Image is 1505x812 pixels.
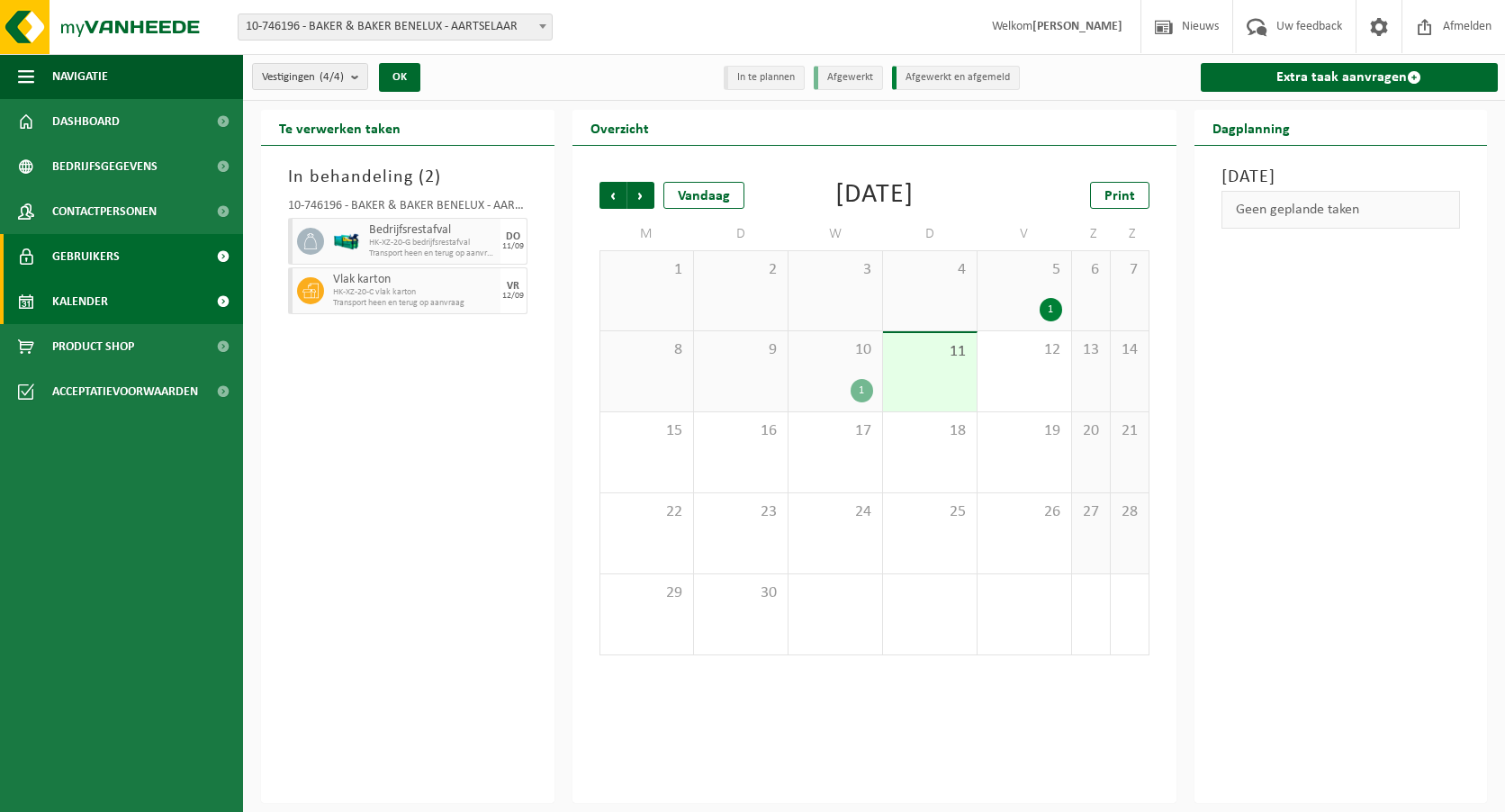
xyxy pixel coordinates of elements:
[239,14,552,40] span: 10-746196 - BAKER & BAKER BENELUX - AARTSELAAR
[609,260,684,280] span: 1
[1120,421,1140,441] span: 21
[238,14,553,41] span: 10-746196 - BAKER & BAKER BENELUX - AARTSELAAR
[1221,191,1461,229] div: Geen geplande taken
[320,71,344,83] count: (4/4)
[1111,218,1149,250] td: Z
[978,218,1072,250] td: V
[1032,20,1122,33] strong: [PERSON_NAME]
[502,292,524,301] div: 12/09
[1090,182,1149,209] a: Print
[987,421,1062,441] span: 19
[333,287,496,298] span: HK-XZ-20-C vlak karton
[52,234,120,279] span: Gebruikers
[506,231,520,242] div: DO
[987,260,1062,280] span: 5
[703,260,779,280] span: 2
[369,248,496,259] span: Transport heen en terug op aanvraag
[1120,502,1140,522] span: 28
[1221,164,1461,191] h3: [DATE]
[987,340,1062,360] span: 12
[1040,298,1062,321] div: 1
[502,242,524,251] div: 11/09
[425,168,435,186] span: 2
[1081,260,1101,280] span: 6
[627,182,654,209] span: Volgende
[1120,340,1140,360] span: 14
[798,502,873,522] span: 24
[261,110,419,145] h2: Te verwerken taken
[703,502,779,522] span: 23
[703,340,779,360] span: 9
[52,369,198,414] span: Acceptatievoorwaarden
[379,63,420,92] button: OK
[52,144,158,189] span: Bedrijfsgegevens
[1201,63,1499,92] a: Extra taak aanvragen
[892,66,1020,90] li: Afgewerkt en afgemeld
[724,66,805,90] li: In te plannen
[288,164,527,191] h3: In behandeling ( )
[369,238,496,248] span: HK-XZ-20-G bedrijfsrestafval
[789,218,883,250] td: W
[507,281,519,292] div: VR
[599,218,694,250] td: M
[703,583,779,603] span: 30
[609,340,684,360] span: 8
[892,342,968,362] span: 11
[798,421,873,441] span: 17
[851,379,873,402] div: 1
[1072,218,1111,250] td: Z
[703,421,779,441] span: 16
[892,260,968,280] span: 4
[288,200,527,218] div: 10-746196 - BAKER & BAKER BENELUX - AARTSELAAR
[572,110,667,145] h2: Overzicht
[892,502,968,522] span: 25
[835,182,914,209] div: [DATE]
[609,421,684,441] span: 15
[252,63,368,90] button: Vestigingen(4/4)
[52,54,108,99] span: Navigatie
[599,182,626,209] span: Vorige
[333,273,496,287] span: Vlak karton
[663,182,744,209] div: Vandaag
[609,502,684,522] span: 22
[798,340,873,360] span: 10
[1081,340,1101,360] span: 13
[262,64,344,91] span: Vestigingen
[52,99,120,144] span: Dashboard
[52,324,134,369] span: Product Shop
[1081,421,1101,441] span: 20
[1194,110,1308,145] h2: Dagplanning
[369,223,496,238] span: Bedrijfsrestafval
[1104,189,1135,203] span: Print
[333,298,496,309] span: Transport heen en terug op aanvraag
[52,279,108,324] span: Kalender
[333,228,360,255] img: HK-XZ-20-GN-12
[883,218,978,250] td: D
[1120,260,1140,280] span: 7
[694,218,789,250] td: D
[814,66,883,90] li: Afgewerkt
[52,189,157,234] span: Contactpersonen
[987,502,1062,522] span: 26
[609,583,684,603] span: 29
[1081,502,1101,522] span: 27
[892,421,968,441] span: 18
[798,260,873,280] span: 3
